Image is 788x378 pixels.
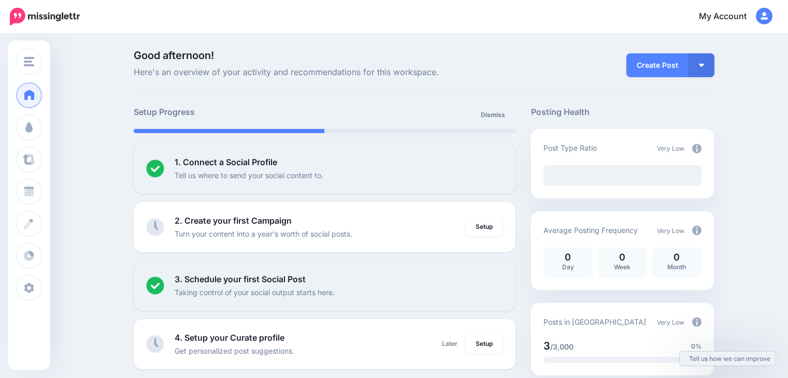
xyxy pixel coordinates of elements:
[175,215,292,226] b: 2. Create your first Campaign
[657,227,684,235] span: Very Low
[146,159,164,178] img: checked-circle.png
[692,226,701,235] img: info-circle-grey.png
[24,57,34,66] img: menu.png
[699,64,704,67] img: arrow-down-white.png
[134,49,214,62] span: Good afternoon!
[175,157,277,167] b: 1. Connect a Social Profile
[562,263,574,271] span: Day
[603,253,642,262] p: 0
[175,228,352,240] p: Turn your content into a year's worth of social posts.
[475,106,511,124] a: Dismiss
[667,263,686,271] span: Month
[543,340,550,352] span: 3
[543,316,646,328] p: Posts in [GEOGRAPHIC_DATA]
[691,341,701,352] span: 0%
[436,335,464,353] a: Later
[175,332,284,343] b: 4. Setup your Curate profile
[692,317,701,327] img: info-circle-grey.png
[543,224,638,236] p: Average Posting Frequency
[692,144,701,153] img: info-circle-grey.png
[134,66,515,79] span: Here's an overview of your activity and recommendations for this workspace.
[146,277,164,295] img: checked-circle.png
[657,318,684,326] span: Very Low
[175,286,335,298] p: Taking control of your social output starts here.
[465,217,503,236] a: Setup
[10,8,80,25] img: Missinglettr
[531,106,714,119] h5: Posting Health
[175,169,323,181] p: Tell us where to send your social content to.
[657,253,696,262] p: 0
[175,345,294,357] p: Get personalized post suggestions.
[689,4,772,30] a: My Account
[549,253,588,262] p: 0
[626,53,689,77] a: Create Post
[465,335,503,353] a: Setup
[550,342,574,351] span: /3,000
[175,274,306,284] b: 3. Schedule your first Social Post
[134,106,324,119] h5: Setup Progress
[146,218,164,236] img: clock-grey.png
[657,144,684,152] span: Very Low
[614,263,631,271] span: Week
[680,352,776,366] a: Tell us how we can improve
[543,142,597,154] p: Post Type Ratio
[146,335,164,353] img: clock-grey.png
